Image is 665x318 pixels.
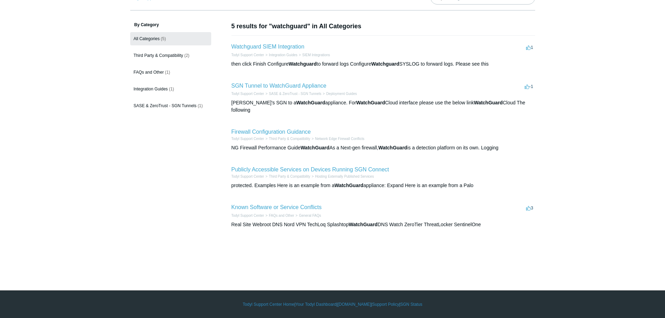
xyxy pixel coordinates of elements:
[349,222,378,227] em: WatchGuard
[231,221,535,228] div: Real Site Webroot DNS Nord VPN TechLoq Splashtop DNS Watch ZeroTier ThreatLocker SentinelOne
[231,92,264,96] a: Todyl Support Center
[130,22,211,28] h3: By Category
[134,53,183,58] span: Third Party & Compatibility
[322,91,357,96] li: Deployment Guides
[326,92,357,96] a: Deployment Guides
[130,66,211,79] a: FAQs and Other (1)
[231,137,264,141] a: Todyl Support Center
[231,213,264,218] li: Todyl Support Center
[231,99,535,114] div: [PERSON_NAME]'s SGN to a appliance. For Cloud interface please use the below link Cloud The follo...
[269,214,294,217] a: FAQs and Other
[231,91,264,96] li: Todyl Support Center
[231,182,535,189] div: protected. Examples Here is an example from a appliance: Expand Here is an example from a Palo
[231,214,264,217] a: Todyl Support Center
[169,87,174,91] span: (1)
[264,136,310,141] li: Third Party & Compatibility
[371,61,399,67] em: Watchguard
[301,145,330,150] em: WatchGuard
[264,52,297,58] li: Integration Guides
[231,60,535,68] div: then click Finish Configure to forward logs Configure SYSLOG to forward logs. Please see this
[310,136,364,141] li: Network Edge Firewall Conflicts
[400,301,422,308] a: SGN Status
[264,213,294,218] li: FAQs and Other
[231,175,264,178] a: Todyl Support Center
[356,100,385,105] em: WatchGuard
[130,99,211,112] a: SASE & ZeroTrust - SGN Tunnels (1)
[231,22,535,31] h1: 5 results for "watchguard" in All Categories
[198,103,203,108] span: (1)
[231,167,389,172] a: Publicly Accessible Services on Devices Running SGN Connect
[231,83,326,89] a: SGN Tunnel to WatchGuard Appliance
[294,213,321,218] li: General FAQs
[231,44,304,50] a: Watchguard SIEM Integration
[231,144,535,151] div: NG Firewall Performance Guide As a Next-gen firewall, is a detection platform on its own. Logging
[264,174,310,179] li: Third Party & Compatibility
[299,214,321,217] a: General FAQs
[289,61,317,67] em: Watchguard
[161,36,166,41] span: (5)
[302,53,330,57] a: SIEM Integrations
[130,49,211,62] a: Third Party & Compatibility (2)
[134,70,164,75] span: FAQs and Other
[474,100,503,105] em: WatchGuard
[269,92,321,96] a: SASE & ZeroTrust - SGN Tunnels
[134,36,160,41] span: All Categories
[243,301,294,308] a: Todyl Support Center Home
[231,52,264,58] li: Todyl Support Center
[231,204,322,210] a: Known Software or Service Conflicts
[130,82,211,96] a: Integration Guides (1)
[269,175,310,178] a: Third Party & Compatibility
[231,53,264,57] a: Todyl Support Center
[315,137,364,141] a: Network Edge Firewall Conflicts
[231,174,264,179] li: Todyl Support Center
[269,137,310,141] a: Third Party & Compatibility
[264,91,321,96] li: SASE & ZeroTrust - SGN Tunnels
[526,205,533,210] span: 3
[525,84,533,89] span: -1
[338,301,371,308] a: [DOMAIN_NAME]
[526,45,533,50] span: 1
[231,129,311,135] a: Firewall Configuration Guidance
[184,53,190,58] span: (2)
[295,301,336,308] a: Your Todyl Dashboard
[310,174,374,179] li: Hosting Externally Published Services
[165,70,170,75] span: (1)
[134,103,197,108] span: SASE & ZeroTrust - SGN Tunnels
[134,87,168,91] span: Integration Guides
[315,175,374,178] a: Hosting Externally Published Services
[269,53,297,57] a: Integration Guides
[296,100,325,105] em: WatchGuard
[334,183,363,188] em: WatchGuard
[130,301,535,308] div: | | | |
[378,145,407,150] em: WatchGuard
[297,52,330,58] li: SIEM Integrations
[372,301,399,308] a: Support Policy
[231,136,264,141] li: Todyl Support Center
[130,32,211,45] a: All Categories (5)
